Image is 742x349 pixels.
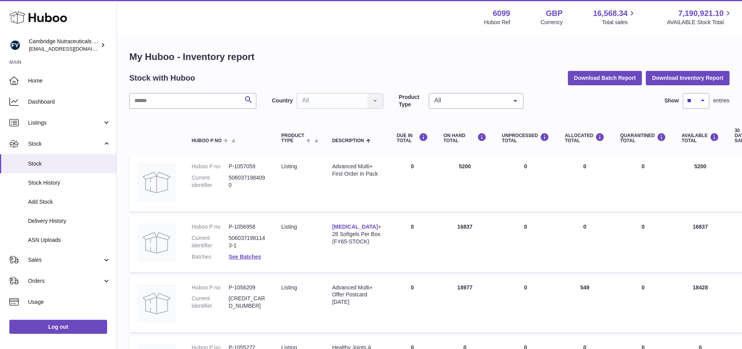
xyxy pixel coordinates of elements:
span: Dashboard [28,98,111,106]
div: Huboo Ref [484,19,510,26]
span: entries [713,97,730,104]
dt: Huboo P no [192,163,229,170]
td: 0 [494,155,557,212]
div: AVAILABLE Total [682,133,719,143]
label: Country [272,97,293,104]
span: Stock History [28,179,111,187]
strong: 6099 [493,8,510,19]
td: 549 [557,276,612,333]
dd: P-1057059 [229,163,266,170]
dd: [CREDIT_CARD_NUMBER] [229,295,266,310]
span: Huboo P no [192,138,222,143]
span: listing [281,224,297,230]
span: 0 [642,163,645,169]
div: ALLOCATED Total [565,133,605,143]
span: AVAILABLE Stock Total [667,19,733,26]
div: QUARANTINED Total [620,133,666,143]
span: Delivery History [28,217,111,225]
td: 5200 [674,155,727,212]
td: 0 [389,276,436,333]
div: UNPROCESSED Total [502,133,550,143]
span: Stock [28,160,111,167]
span: [EMAIL_ADDRESS][DOMAIN_NAME] [29,46,115,52]
div: + 28 Softgels Per Box (FY65-STOCK) [332,223,381,245]
span: 16,568.34 [593,8,627,19]
span: listing [281,163,297,169]
dd: P-1056209 [229,284,266,291]
span: Stock [28,140,102,148]
span: ASN Uploads [28,236,111,244]
div: ON HAND Total [444,133,486,143]
h1: My Huboo - Inventory report [129,51,730,63]
td: 18977 [436,276,494,333]
td: 0 [389,215,436,272]
dt: Current identifier [192,295,229,310]
span: Add Stock [28,198,111,206]
div: Currency [541,19,563,26]
td: 0 [494,276,557,333]
span: 7,190,921.10 [678,8,724,19]
td: 16837 [436,215,494,272]
a: Log out [9,320,107,334]
span: All [432,97,508,104]
button: Download Batch Report [568,71,642,85]
dd: 5060371981143-1 [229,234,266,249]
span: Total sales [602,19,636,26]
dt: Current identifier [192,234,229,249]
td: 0 [494,215,557,272]
img: product image [137,223,176,262]
span: Sales [28,256,102,264]
a: See Batches [229,254,261,260]
td: 0 [557,215,612,272]
td: 0 [557,155,612,212]
dt: Current identifier [192,174,229,189]
strong: GBP [546,8,562,19]
img: huboo@camnutra.com [9,39,21,51]
span: Usage [28,298,111,306]
dt: Huboo P no [192,284,229,291]
dt: Huboo P no [192,223,229,231]
div: Advanced Multi+ First Order In Pack [332,163,381,178]
a: [MEDICAL_DATA] [332,224,378,230]
label: Product Type [399,93,425,108]
a: 16,568.34 Total sales [593,8,636,26]
span: 0 [642,284,645,291]
span: Home [28,77,111,85]
div: DUE IN TOTAL [397,133,428,143]
dd: 5060371984090 [229,174,266,189]
div: Advanced Multi+ Offer Postcard [DATE] [332,284,381,306]
img: product image [137,284,176,323]
div: Cambridge Nutraceuticals Ltd [29,38,99,53]
span: 0 [642,224,645,230]
button: Download Inventory Report [646,71,730,85]
td: 5200 [436,155,494,212]
span: Listings [28,119,102,127]
td: 0 [389,155,436,212]
span: Orders [28,277,102,285]
h2: Stock with Huboo [129,73,195,83]
span: Description [332,138,364,143]
label: Show [664,97,679,104]
a: 7,190,921.10 AVAILABLE Stock Total [667,8,733,26]
span: Product Type [281,133,304,143]
dd: P-1056958 [229,223,266,231]
td: 18428 [674,276,727,333]
img: product image [137,163,176,202]
span: listing [281,284,297,291]
dt: Batches [192,253,229,261]
td: 16837 [674,215,727,272]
